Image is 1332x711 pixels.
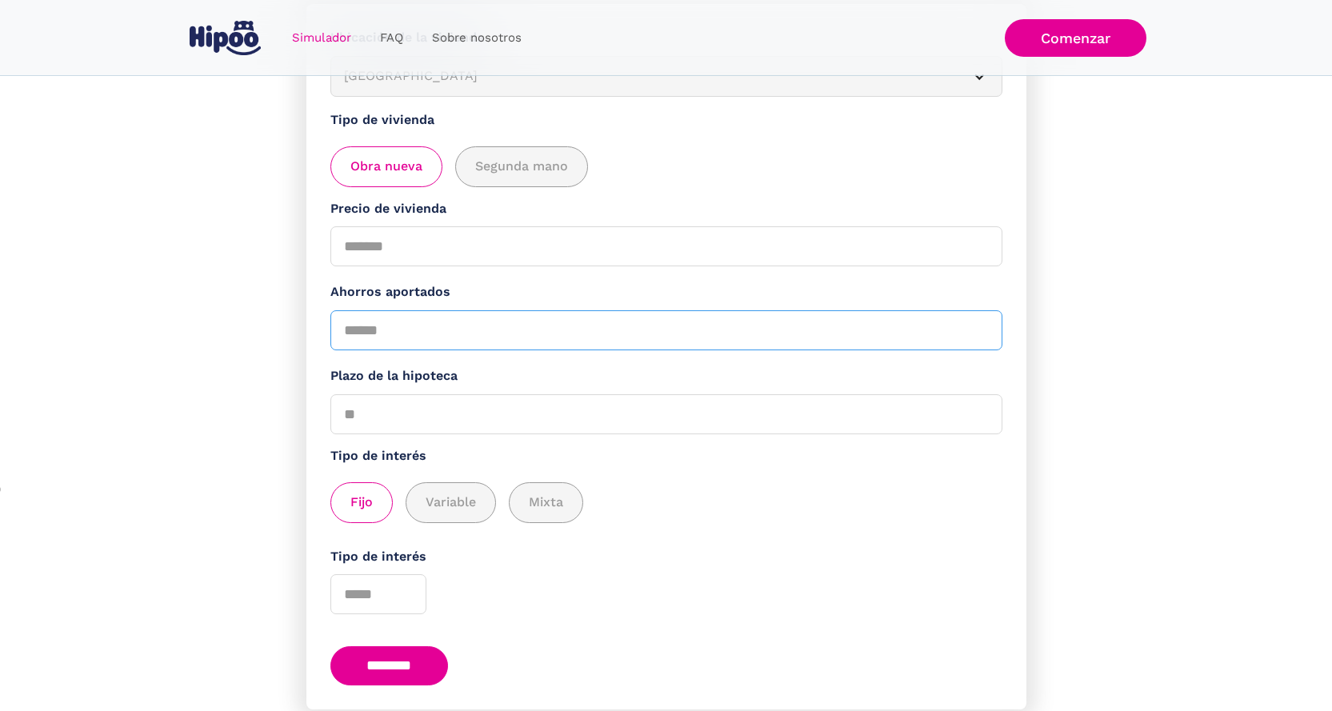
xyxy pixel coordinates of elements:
[475,157,568,177] span: Segunda mano
[330,56,1002,97] article: [GEOGRAPHIC_DATA]
[426,493,476,513] span: Variable
[350,493,373,513] span: Fijo
[330,366,1002,386] label: Plazo de la hipoteca
[330,482,1002,523] div: add_description_here
[1005,19,1146,57] a: Comenzar
[330,547,1002,567] label: Tipo de interés
[330,199,1002,219] label: Precio de vivienda
[330,146,1002,187] div: add_description_here
[278,22,366,54] a: Simulador
[418,22,536,54] a: Sobre nosotros
[330,110,1002,130] label: Tipo de vivienda
[330,446,1002,466] label: Tipo de interés
[186,14,265,62] a: home
[344,66,950,86] div: [GEOGRAPHIC_DATA]
[306,4,1026,709] form: Simulador Form
[529,493,563,513] span: Mixta
[350,157,422,177] span: Obra nueva
[330,282,1002,302] label: Ahorros aportados
[366,22,418,54] a: FAQ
